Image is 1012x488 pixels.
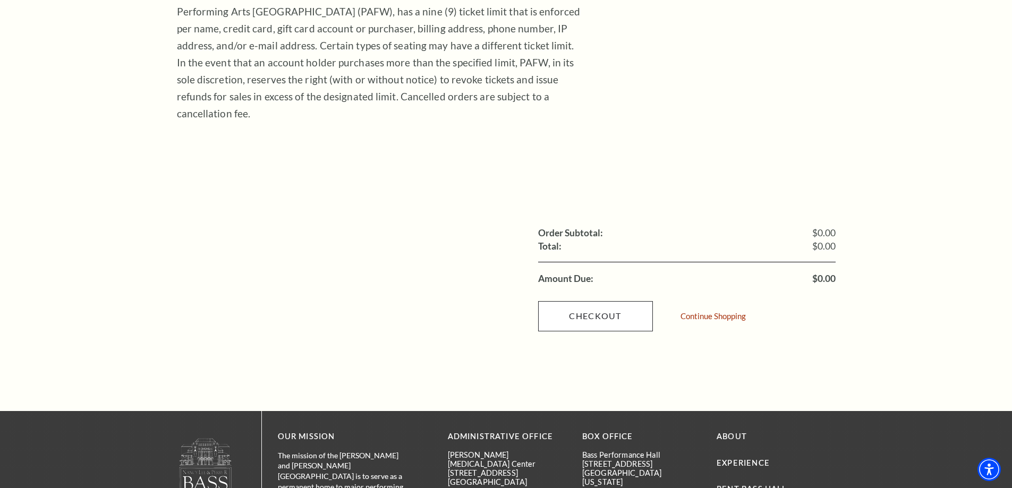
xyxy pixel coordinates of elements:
[538,228,603,238] label: Order Subtotal:
[582,430,701,443] p: BOX OFFICE
[448,468,566,477] p: [STREET_ADDRESS]
[812,274,836,284] span: $0.00
[717,458,770,467] a: Experience
[717,432,747,441] a: About
[538,274,593,284] label: Amount Due:
[538,301,653,331] a: Checkout
[977,458,1001,481] div: Accessibility Menu
[448,450,566,469] p: [PERSON_NAME][MEDICAL_DATA] Center
[278,430,411,443] p: OUR MISSION
[448,430,566,443] p: Administrative Office
[538,242,562,251] label: Total:
[812,242,836,251] span: $0.00
[177,3,581,122] p: Performing Arts [GEOGRAPHIC_DATA] (PAFW), has a nine (9) ticket limit that is enforced per name, ...
[681,312,746,320] a: Continue Shopping
[582,459,701,468] p: [STREET_ADDRESS]
[582,468,701,487] p: [GEOGRAPHIC_DATA][US_STATE]
[582,450,701,459] p: Bass Performance Hall
[812,228,836,238] span: $0.00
